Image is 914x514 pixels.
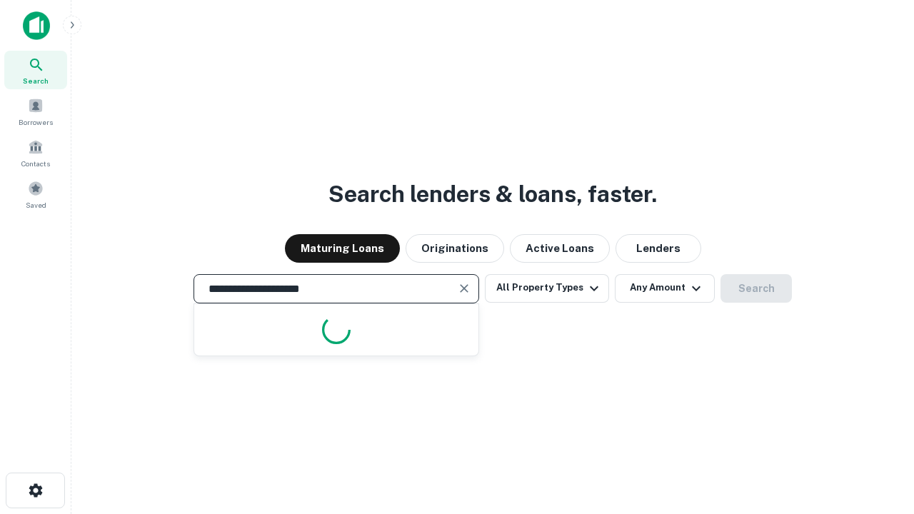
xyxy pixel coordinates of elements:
[4,92,67,131] a: Borrowers
[843,400,914,468] iframe: Chat Widget
[510,234,610,263] button: Active Loans
[23,11,50,40] img: capitalize-icon.png
[4,175,67,213] a: Saved
[23,75,49,86] span: Search
[616,234,701,263] button: Lenders
[21,158,50,169] span: Contacts
[285,234,400,263] button: Maturing Loans
[26,199,46,211] span: Saved
[615,274,715,303] button: Any Amount
[4,133,67,172] a: Contacts
[406,234,504,263] button: Originations
[485,274,609,303] button: All Property Types
[19,116,53,128] span: Borrowers
[328,177,657,211] h3: Search lenders & loans, faster.
[454,278,474,298] button: Clear
[4,51,67,89] a: Search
